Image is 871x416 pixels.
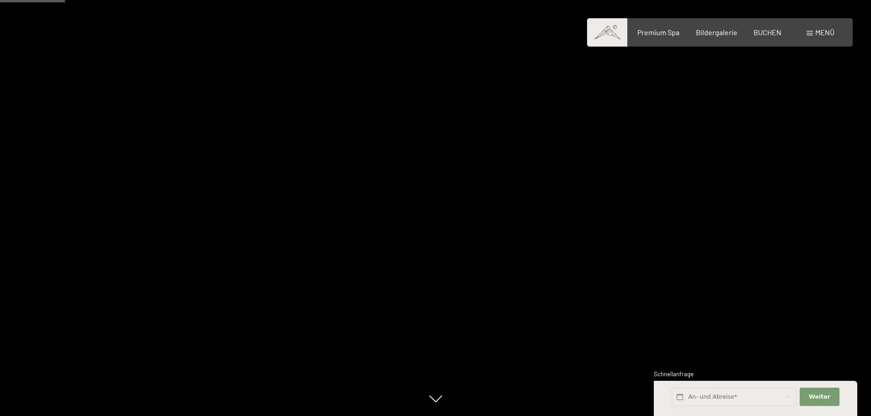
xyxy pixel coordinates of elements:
a: Premium Spa [637,28,679,37]
span: Menü [815,28,834,37]
a: BUCHEN [753,28,781,37]
button: Weiter [800,388,839,406]
a: Bildergalerie [696,28,737,37]
span: Weiter [809,393,830,401]
span: Schnellanfrage [654,370,694,378]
